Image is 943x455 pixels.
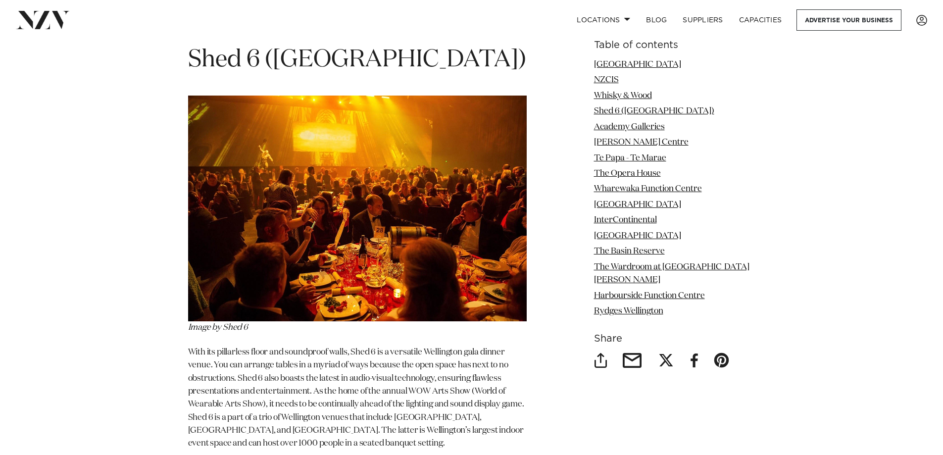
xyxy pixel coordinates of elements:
[594,40,755,51] h6: Table of contents
[594,201,681,209] a: [GEOGRAPHIC_DATA]
[188,45,527,76] h1: Shed 6 ([GEOGRAPHIC_DATA])
[594,123,665,131] a: Academy Galleries
[594,185,702,194] a: Wharewaka Function Centre
[731,9,790,31] a: Capacities
[594,92,652,100] a: Whisky & Wood
[594,292,705,300] a: Harbourside Function Centre
[594,154,666,162] a: Te Papa - Te Marae
[594,307,663,315] a: Rydges Wellington
[594,60,681,69] a: [GEOGRAPHIC_DATA]
[594,334,755,344] h6: Share
[594,138,689,147] a: [PERSON_NAME] Centre
[594,76,619,84] a: NZCIS
[188,346,527,451] p: With its pillarless floor and soundproof walls, Shed 6 is a versatile Wellington gala dinner venu...
[594,216,657,224] a: InterContinental
[594,263,749,284] a: The Wardroom at [GEOGRAPHIC_DATA][PERSON_NAME]
[16,11,70,29] img: nzv-logo.png
[594,169,661,178] a: The Opera House
[638,9,675,31] a: BLOG
[675,9,731,31] a: SUPPLIERS
[796,9,901,31] a: Advertise your business
[188,96,527,321] img: tsb auditorium, shed 6, wellington, venue, gala, party, event, space
[594,247,665,255] a: The Basin Reserve
[594,107,714,115] a: Shed 6 ([GEOGRAPHIC_DATA])
[188,323,248,332] em: Image by Shed 6
[569,9,638,31] a: Locations
[594,232,681,240] a: [GEOGRAPHIC_DATA]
